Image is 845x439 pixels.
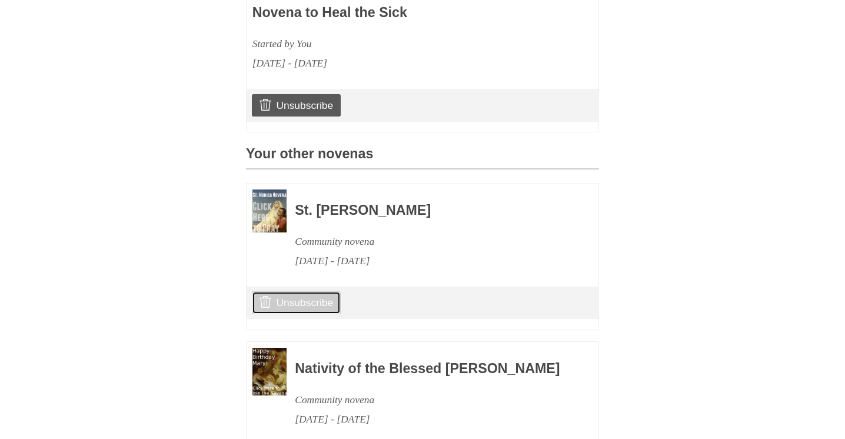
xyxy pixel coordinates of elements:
[295,203,567,218] h3: St. [PERSON_NAME]
[295,251,567,271] div: [DATE] - [DATE]
[252,189,287,232] img: Novena image
[295,410,567,429] div: [DATE] - [DATE]
[252,34,524,54] div: Started by You
[252,348,287,396] img: Novena image
[252,54,524,73] div: [DATE] - [DATE]
[295,361,567,377] h3: Nativity of the Blessed [PERSON_NAME]
[252,5,524,21] h3: Novena to Heal the Sick
[252,291,341,314] a: Unsubscribe
[295,390,567,410] div: Community novena
[246,147,599,169] h3: Your other novenas
[295,232,567,251] div: Community novena
[252,94,341,117] a: Unsubscribe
